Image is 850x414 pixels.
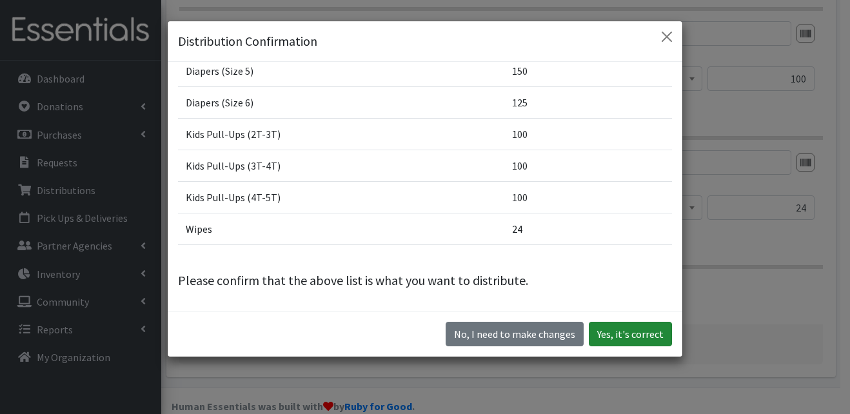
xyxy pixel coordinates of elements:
[178,271,672,290] p: Please confirm that the above list is what you want to distribute.
[446,322,584,346] button: No I need to make changes
[504,182,672,213] td: 100
[178,87,504,119] td: Diapers (Size 6)
[178,150,504,182] td: Kids Pull-Ups (3T-4T)
[178,119,504,150] td: Kids Pull-Ups (2T-3T)
[178,32,317,51] h5: Distribution Confirmation
[504,87,672,119] td: 125
[178,213,504,245] td: Wipes
[504,150,672,182] td: 100
[178,182,504,213] td: Kids Pull-Ups (4T-5T)
[657,26,677,47] button: Close
[504,55,672,87] td: 150
[504,119,672,150] td: 100
[589,322,672,346] button: Yes, it's correct
[178,55,504,87] td: Diapers (Size 5)
[504,213,672,245] td: 24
